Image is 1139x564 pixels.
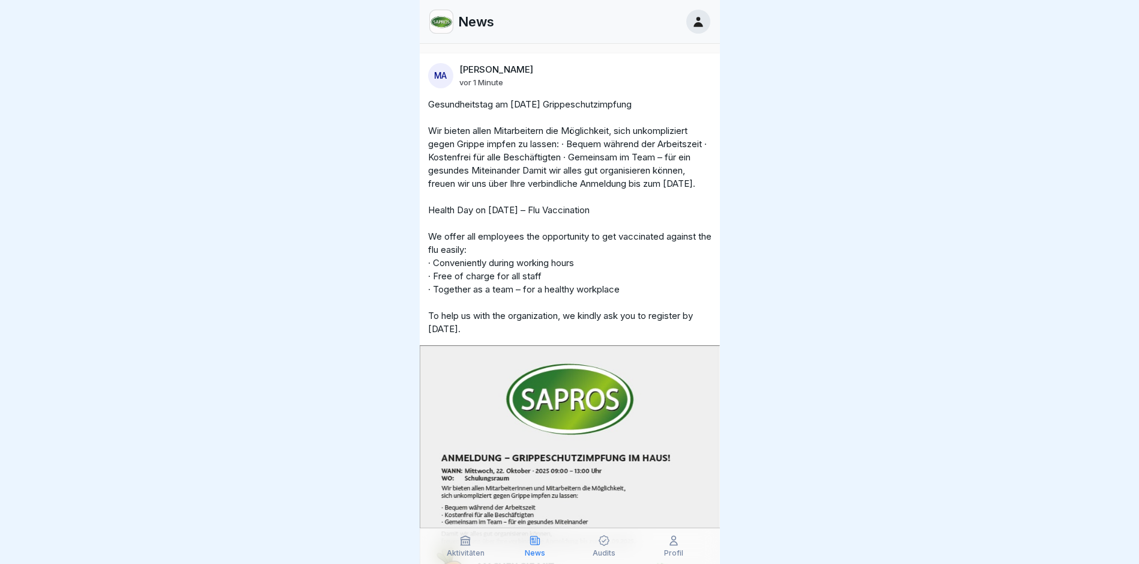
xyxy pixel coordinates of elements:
[447,549,485,557] p: Aktivitäten
[664,549,683,557] p: Profil
[430,10,453,33] img: kf7i1i887rzam0di2wc6oekd.png
[525,549,545,557] p: News
[458,14,494,29] p: News
[428,98,711,336] p: Gesundheitstag am [DATE] Grippeschutzimpfung Wir bieten allen Mitarbeitern die Möglichkeit, sich ...
[459,77,503,87] p: vor 1 Minute
[459,64,533,75] p: [PERSON_NAME]
[593,549,615,557] p: Audits
[428,63,453,88] div: MA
